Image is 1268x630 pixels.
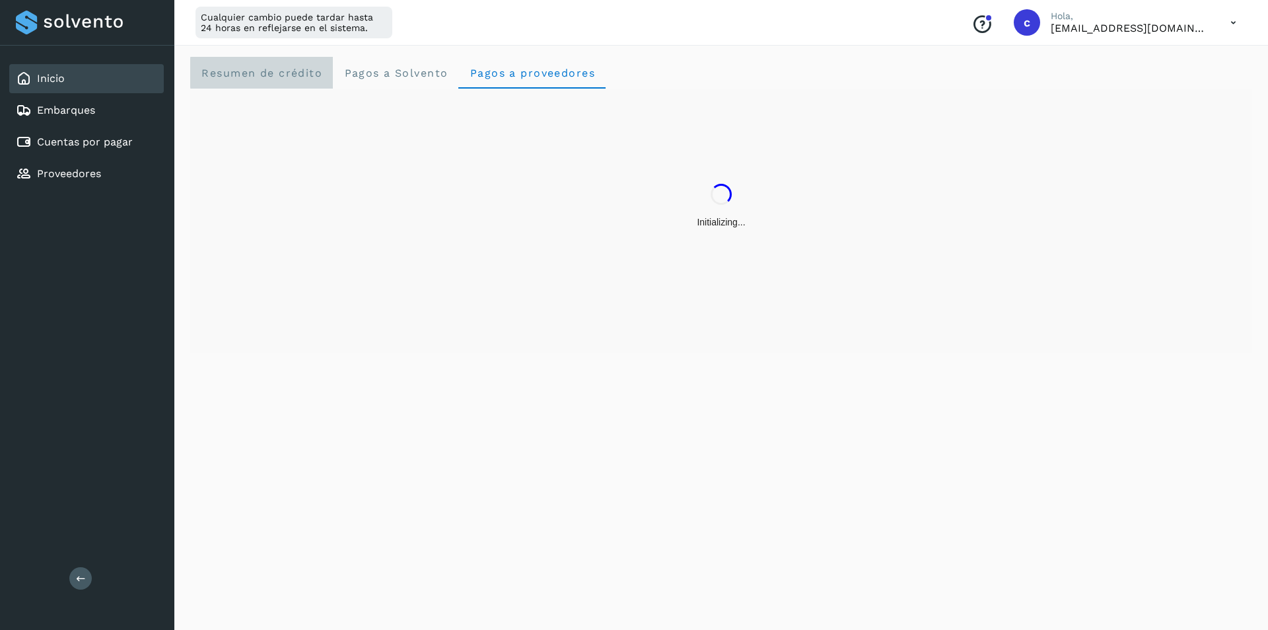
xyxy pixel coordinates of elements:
div: Inicio [9,64,164,93]
span: Pagos a proveedores [469,67,595,79]
a: Inicio [37,72,65,85]
div: Cuentas por pagar [9,128,164,157]
a: Cuentas por pagar [37,136,133,148]
a: Proveedores [37,167,101,180]
p: contabilidad5@easo.com [1051,22,1209,34]
div: Proveedores [9,159,164,188]
a: Embarques [37,104,95,116]
p: Hola, [1051,11,1209,22]
div: Embarques [9,96,164,125]
span: Pagos a Solvento [343,67,448,79]
div: Cualquier cambio puede tardar hasta 24 horas en reflejarse en el sistema. [195,7,392,38]
span: Resumen de crédito [201,67,322,79]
